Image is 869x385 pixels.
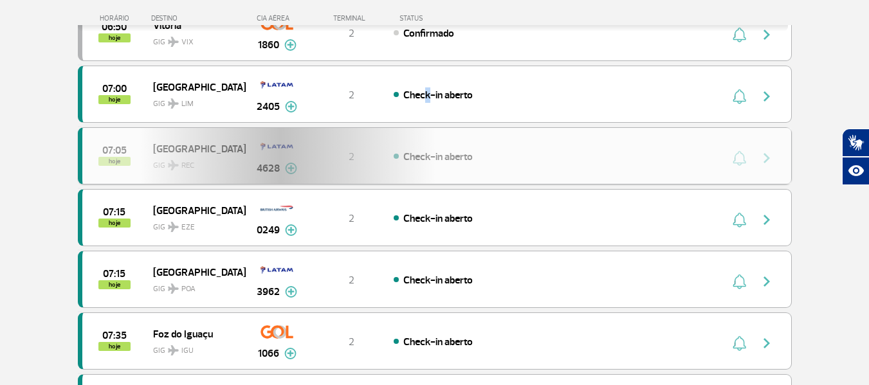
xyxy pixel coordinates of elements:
[284,39,297,51] img: mais-info-painel-voo.svg
[103,208,125,217] span: 2025-08-26 07:15:00
[151,14,245,22] div: DESTINO
[103,269,125,278] span: 2025-08-26 07:15:00
[403,274,473,287] span: Check-in aberto
[733,212,746,228] img: sino-painel-voo.svg
[82,14,152,22] div: HORÁRIO
[403,89,473,102] span: Check-in aberto
[842,129,869,185] div: Plugin de acessibilidade da Hand Talk.
[102,84,127,93] span: 2025-08-26 07:00:00
[842,157,869,185] button: Abrir recursos assistivos.
[759,336,774,351] img: seta-direita-painel-voo.svg
[181,37,194,48] span: VIX
[842,129,869,157] button: Abrir tradutor de língua de sinais.
[98,95,131,104] span: hoje
[309,14,393,22] div: TERMINAL
[153,276,235,295] span: GIG
[153,91,235,110] span: GIG
[168,283,179,294] img: destiny_airplane.svg
[733,274,746,289] img: sino-painel-voo.svg
[181,345,194,357] span: IGU
[168,98,179,109] img: destiny_airplane.svg
[733,89,746,104] img: sino-painel-voo.svg
[284,348,297,359] img: mais-info-painel-voo.svg
[102,22,127,31] span: 2025-08-26 06:50:00
[393,14,498,22] div: STATUS
[285,224,297,236] img: mais-info-painel-voo.svg
[168,37,179,47] img: destiny_airplane.svg
[181,98,194,110] span: LIM
[349,212,354,225] span: 2
[153,264,235,280] span: [GEOGRAPHIC_DATA]
[98,33,131,42] span: hoje
[759,274,774,289] img: seta-direita-painel-voo.svg
[98,342,131,351] span: hoje
[153,78,235,95] span: [GEOGRAPHIC_DATA]
[245,14,309,22] div: CIA AÉREA
[733,27,746,42] img: sino-painel-voo.svg
[403,336,473,348] span: Check-in aberto
[349,89,354,102] span: 2
[258,346,279,361] span: 1066
[759,212,774,228] img: seta-direita-painel-voo.svg
[257,222,280,238] span: 0249
[733,336,746,351] img: sino-painel-voo.svg
[403,27,454,40] span: Confirmado
[181,283,196,295] span: POA
[349,336,354,348] span: 2
[257,284,280,300] span: 3962
[257,99,280,114] span: 2405
[153,325,235,342] span: Foz do Iguaçu
[258,37,279,53] span: 1860
[285,286,297,298] img: mais-info-painel-voo.svg
[759,27,774,42] img: seta-direita-painel-voo.svg
[98,280,131,289] span: hoje
[759,89,774,104] img: seta-direita-painel-voo.svg
[153,202,235,219] span: [GEOGRAPHIC_DATA]
[168,222,179,232] img: destiny_airplane.svg
[153,338,235,357] span: GIG
[349,27,354,40] span: 2
[153,215,235,233] span: GIG
[403,212,473,225] span: Check-in aberto
[98,219,131,228] span: hoje
[168,345,179,355] img: destiny_airplane.svg
[349,274,354,287] span: 2
[153,30,235,48] span: GIG
[181,222,195,233] span: EZE
[102,331,127,340] span: 2025-08-26 07:35:00
[285,101,297,112] img: mais-info-painel-voo.svg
